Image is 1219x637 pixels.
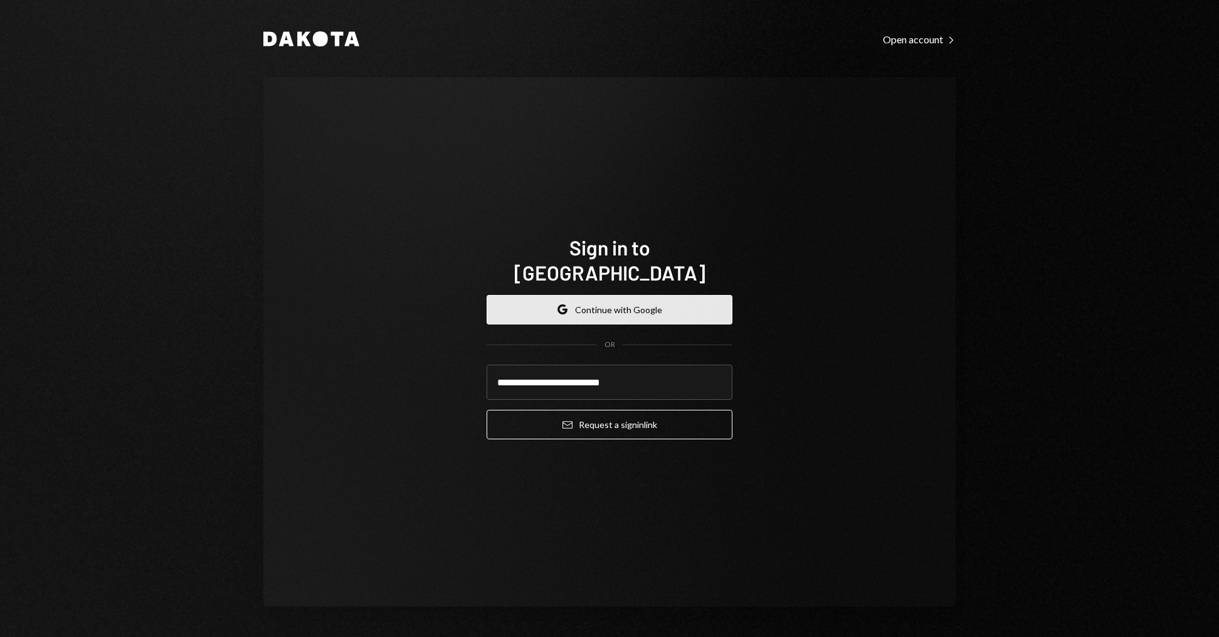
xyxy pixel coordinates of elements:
[883,33,956,46] div: Open account
[883,32,956,46] a: Open account
[487,410,732,439] button: Request a signinlink
[487,235,732,285] h1: Sign in to [GEOGRAPHIC_DATA]
[487,295,732,324] button: Continue with Google
[604,340,615,350] div: OR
